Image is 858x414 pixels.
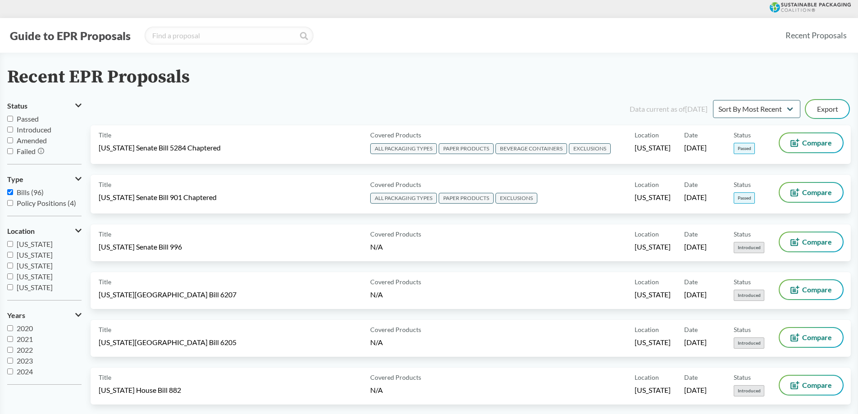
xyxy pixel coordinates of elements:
button: Compare [780,133,843,152]
span: 2024 [17,367,33,376]
span: Date [684,325,698,334]
button: Type [7,172,82,187]
button: Compare [780,376,843,395]
span: [US_STATE] Senate Bill 5284 Chaptered [99,143,221,153]
span: PAPER PRODUCTS [439,193,494,204]
button: Compare [780,280,843,299]
button: Compare [780,232,843,251]
span: 2023 [17,356,33,365]
span: Date [684,229,698,239]
input: [US_STATE] [7,263,13,268]
span: Covered Products [370,130,421,140]
h2: Recent EPR Proposals [7,67,190,87]
input: 2022 [7,347,13,353]
span: Introduced [734,337,764,349]
span: [US_STATE][GEOGRAPHIC_DATA] Bill 6207 [99,290,236,300]
span: Compare [802,238,832,246]
span: Title [99,373,111,382]
span: 2020 [17,324,33,332]
input: [US_STATE] [7,252,13,258]
span: Compare [802,334,832,341]
input: 2023 [7,358,13,364]
span: Bills (96) [17,188,44,196]
span: Location [635,180,659,189]
input: 2020 [7,325,13,331]
span: Date [684,180,698,189]
button: Compare [780,328,843,347]
span: Introduced [734,242,764,253]
div: Data current as of [DATE] [630,104,708,114]
span: [US_STATE] [17,283,53,291]
a: Recent Proposals [781,25,851,45]
span: [US_STATE] Senate Bill 996 [99,242,182,252]
span: Years [7,311,25,319]
span: EXCLUSIONS [569,143,611,154]
button: Compare [780,183,843,202]
span: Covered Products [370,229,421,239]
button: Status [7,98,82,114]
span: Title [99,229,111,239]
span: [US_STATE] [635,192,671,202]
button: Years [7,308,82,323]
span: N/A [370,386,383,394]
span: [US_STATE] [635,385,671,395]
span: [DATE] [684,192,707,202]
span: Passed [17,114,39,123]
span: [US_STATE] [17,272,53,281]
span: Location [635,373,659,382]
input: Failed [7,148,13,154]
span: [US_STATE] [635,242,671,252]
input: Bills (96) [7,189,13,195]
span: Date [684,277,698,287]
span: Failed [17,147,36,155]
span: N/A [370,242,383,251]
span: 2022 [17,346,33,354]
span: Type [7,175,23,183]
span: Introduced [734,385,764,396]
span: Status [734,130,751,140]
span: [DATE] [684,242,707,252]
span: Covered Products [370,325,421,334]
span: [US_STATE] [17,250,53,259]
span: Date [684,130,698,140]
span: Location [635,130,659,140]
span: Location [635,325,659,334]
span: [DATE] [684,337,707,347]
span: Status [734,325,751,334]
span: Status [734,180,751,189]
span: Compare [802,139,832,146]
span: [DATE] [684,385,707,395]
span: Title [99,130,111,140]
span: [US_STATE] [635,290,671,300]
input: [US_STATE] [7,241,13,247]
span: [US_STATE] [635,143,671,153]
span: Passed [734,192,755,204]
span: Title [99,325,111,334]
span: [DATE] [684,143,707,153]
span: Covered Products [370,277,421,287]
span: Status [734,373,751,382]
input: Policy Positions (4) [7,200,13,206]
span: Covered Products [370,373,421,382]
span: Passed [734,143,755,154]
span: [US_STATE] [635,337,671,347]
span: [US_STATE] [17,261,53,270]
input: Passed [7,116,13,122]
span: EXCLUSIONS [495,193,537,204]
input: [US_STATE] [7,284,13,290]
span: Status [734,229,751,239]
input: Find a proposal [145,27,313,45]
span: 2021 [17,335,33,343]
span: [US_STATE] Senate Bill 901 Chaptered [99,192,217,202]
span: [US_STATE] [17,240,53,248]
input: Introduced [7,127,13,132]
span: ALL PACKAGING TYPES [370,193,437,204]
span: Location [635,277,659,287]
span: [DATE] [684,290,707,300]
input: 2024 [7,369,13,374]
span: Introduced [734,290,764,301]
span: Covered Products [370,180,421,189]
span: Status [7,102,27,110]
span: BEVERAGE CONTAINERS [495,143,567,154]
span: Location [635,229,659,239]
